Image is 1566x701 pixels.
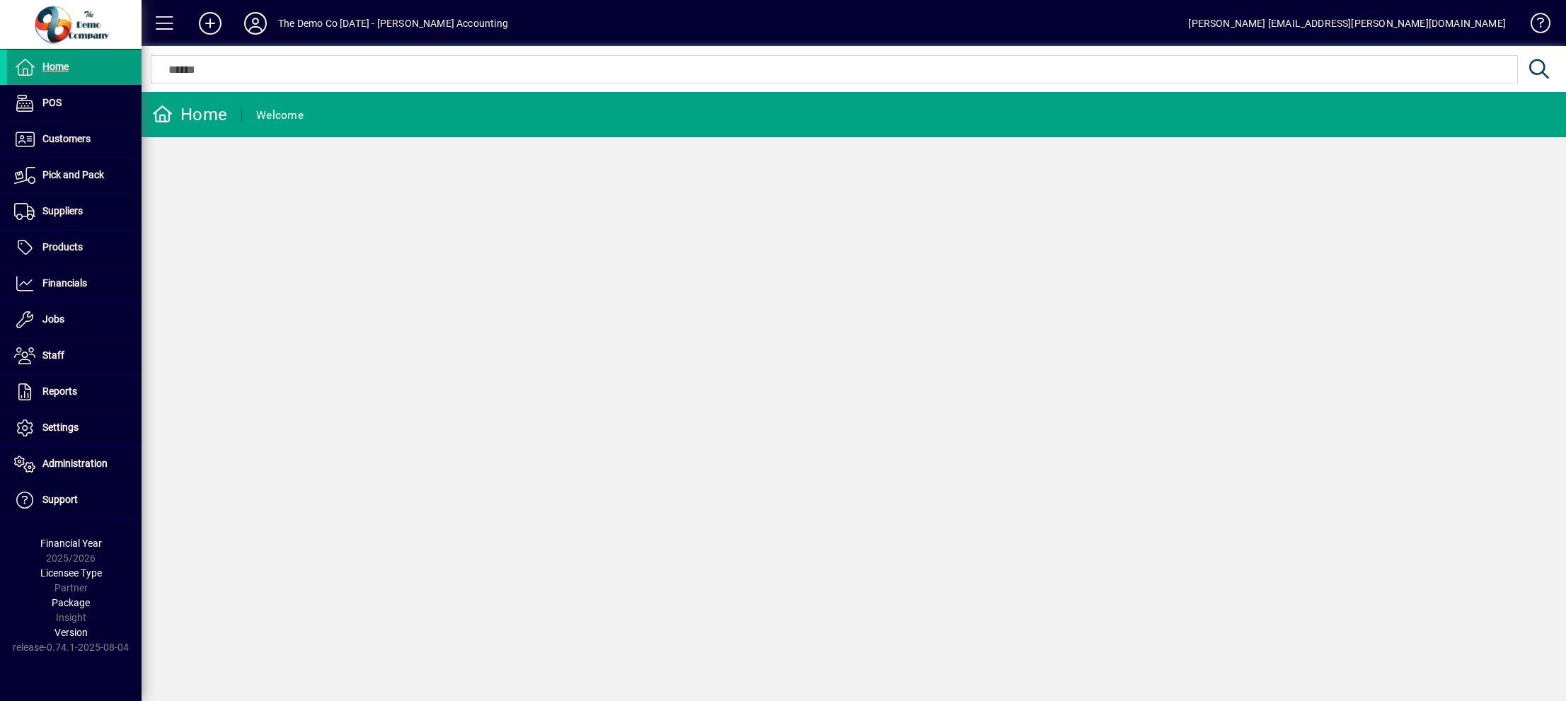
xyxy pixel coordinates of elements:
[7,338,142,373] a: Staff
[7,302,142,337] a: Jobs
[188,11,233,36] button: Add
[42,61,69,72] span: Home
[1520,3,1548,49] a: Knowledge Base
[7,158,142,193] a: Pick and Pack
[7,266,142,301] a: Financials
[7,122,142,157] a: Customers
[42,241,83,253] span: Products
[42,133,91,144] span: Customers
[42,313,64,325] span: Jobs
[40,538,102,549] span: Financial Year
[7,230,142,265] a: Products
[54,627,88,638] span: Version
[42,97,62,108] span: POS
[42,422,79,433] span: Settings
[7,482,142,518] a: Support
[1188,12,1506,35] div: [PERSON_NAME] [EMAIL_ADDRESS][PERSON_NAME][DOMAIN_NAME]
[42,169,104,180] span: Pick and Pack
[42,494,78,505] span: Support
[278,12,508,35] div: The Demo Co [DATE] - [PERSON_NAME] Accounting
[42,386,77,397] span: Reports
[40,567,102,579] span: Licensee Type
[152,103,227,126] div: Home
[7,446,142,482] a: Administration
[7,86,142,121] a: POS
[52,597,90,608] span: Package
[42,205,83,216] span: Suppliers
[42,349,64,361] span: Staff
[233,11,278,36] button: Profile
[7,374,142,410] a: Reports
[256,104,304,127] div: Welcome
[42,277,87,289] span: Financials
[7,410,142,446] a: Settings
[42,458,108,469] span: Administration
[7,194,142,229] a: Suppliers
